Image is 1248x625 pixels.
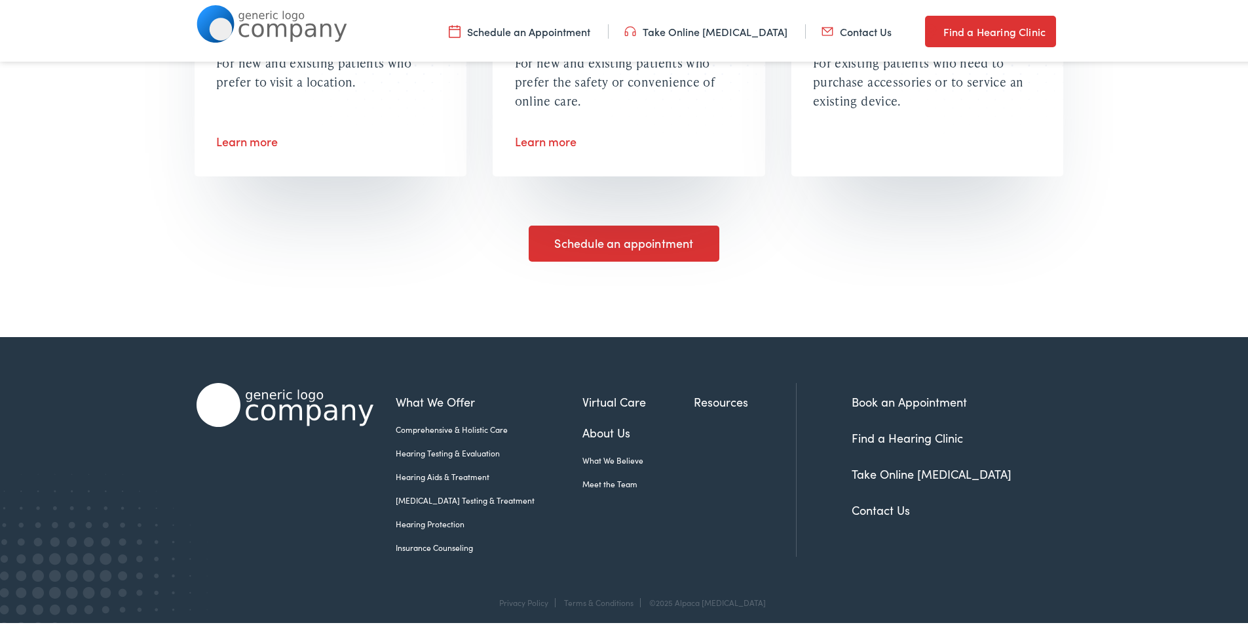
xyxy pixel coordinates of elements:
[499,594,548,605] a: Privacy Policy
[396,492,582,504] a: [MEDICAL_DATA] Testing & Treatment
[564,594,633,605] a: Terms & Conditions
[813,51,1031,108] p: For existing patients who need to purchase accessories or to service an existing device.
[582,475,694,487] a: Meet the Team
[216,51,434,89] p: For new and existing patients who prefer to visit a location.
[449,22,461,36] img: utility icon
[582,390,694,408] a: Virtual Care
[822,22,833,36] img: utility icon
[582,421,694,439] a: About Us
[582,452,694,464] a: What We Believe
[197,380,373,424] img: Alpaca Audiology
[643,595,766,605] div: ©2025 Alpaca [MEDICAL_DATA]
[852,499,910,515] a: Contact Us
[852,463,1012,479] a: Take Online [MEDICAL_DATA]
[529,223,719,260] a: Schedule an appointment
[852,427,963,443] a: Find a Hearing Clinic
[515,51,732,108] p: For new and existing patients who prefer the safety or convenience of online care.
[925,21,937,37] img: utility icon
[396,390,582,408] a: What We Offer
[624,22,787,36] a: Take Online [MEDICAL_DATA]
[396,445,582,456] a: Hearing Testing & Evaluation
[624,22,636,36] img: utility icon
[396,421,582,433] a: Comprehensive & Holistic Care
[396,515,582,527] a: Hearing Protection
[449,22,590,36] a: Schedule an Appointment
[396,468,582,480] a: Hearing Aids & Treatment
[694,390,796,408] a: Resources
[852,391,967,407] a: Book an Appointment
[396,539,582,551] a: Insurance Counseling
[925,13,1056,45] a: Find a Hearing Clinic
[822,22,892,36] a: Contact Us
